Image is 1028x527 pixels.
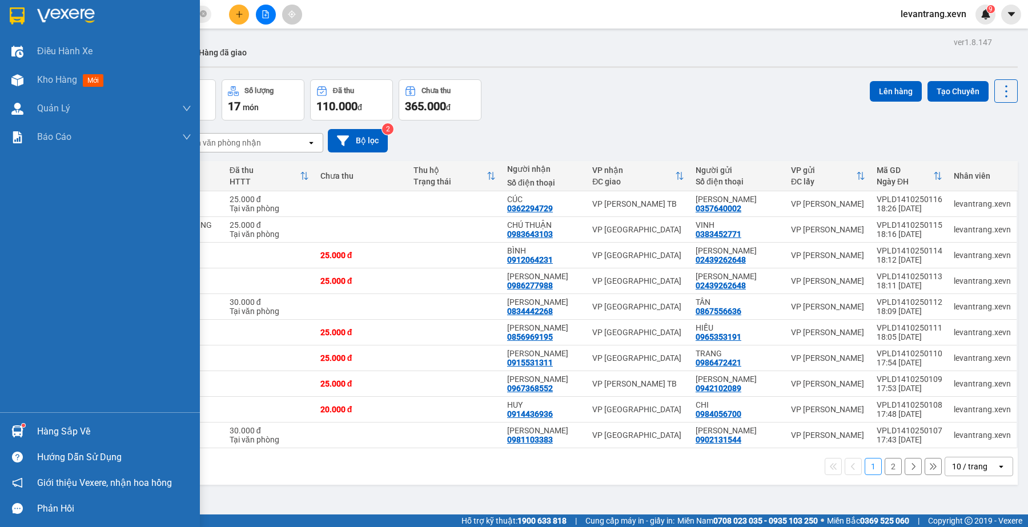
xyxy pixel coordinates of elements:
[592,353,684,363] div: VP [GEOGRAPHIC_DATA]
[696,255,746,264] div: 02439262648
[696,272,780,281] div: Ngọc Thắng
[877,246,942,255] div: VPLD1410250114
[877,255,942,264] div: 18:12 [DATE]
[507,297,581,307] div: MINH ANH
[413,177,487,186] div: Trạng thái
[507,375,581,384] div: MINH TÚ
[507,400,581,409] div: HUY
[507,384,553,393] div: 0967368552
[507,272,581,281] div: PHƯƠNG LINH
[696,281,746,290] div: 02439262648
[952,461,987,472] div: 10 / trang
[37,423,191,440] div: Hàng sắp về
[592,166,675,175] div: VP nhận
[877,195,942,204] div: VPLD1410250116
[320,276,403,285] div: 25.000 đ
[592,225,684,234] div: VP [GEOGRAPHIC_DATA]
[230,177,300,186] div: HTTT
[328,129,388,152] button: Bộ lọc
[507,178,581,187] div: Số điện thoại
[592,276,684,285] div: VP [GEOGRAPHIC_DATA]
[288,10,296,18] span: aim
[954,225,1011,234] div: levantrang.xevn
[677,514,818,527] span: Miền Nam
[954,36,992,49] div: ver 1.8.147
[230,204,309,213] div: Tại văn phòng
[11,46,23,58] img: warehouse-icon
[507,358,553,367] div: 0915531311
[965,517,973,525] span: copyright
[37,101,70,115] span: Quản Lý
[230,230,309,239] div: Tại văn phòng
[870,81,922,102] button: Lên hàng
[517,516,567,525] strong: 1900 633 818
[877,177,933,186] div: Ngày ĐH
[865,458,882,475] button: 1
[11,131,23,143] img: solution-icon
[954,302,1011,311] div: levantrang.xevn
[333,87,354,95] div: Đã thu
[997,462,1006,471] svg: open
[592,328,684,337] div: VP [GEOGRAPHIC_DATA]
[877,409,942,419] div: 17:48 [DATE]
[696,204,741,213] div: 0357640002
[696,177,780,186] div: Số điện thoại
[981,9,991,19] img: icon-new-feature
[592,431,684,440] div: VP [GEOGRAPHIC_DATA]
[954,251,1011,260] div: levantrang.xevn
[244,87,274,95] div: Số lượng
[12,477,23,488] span: notification
[592,251,684,260] div: VP [GEOGRAPHIC_DATA]
[37,130,71,144] span: Báo cáo
[877,272,942,281] div: VPLD1410250113
[224,161,315,191] th: Toggle SortBy
[987,5,995,13] sup: 9
[37,476,172,490] span: Giới thiệu Vexere, nhận hoa hồng
[696,409,741,419] div: 0984056700
[11,74,23,86] img: warehouse-icon
[507,307,553,316] div: 0834442268
[446,103,451,112] span: đ
[696,323,780,332] div: HIẾU
[927,81,989,102] button: Tạo Chuyến
[954,328,1011,337] div: levantrang.xevn
[696,195,780,204] div: KHÁNH LINH
[182,137,261,148] div: Chọn văn phòng nhận
[791,353,865,363] div: VP [PERSON_NAME]
[877,204,942,213] div: 18:26 [DATE]
[877,281,942,290] div: 18:11 [DATE]
[358,103,362,112] span: đ
[696,384,741,393] div: 0942102089
[871,161,948,191] th: Toggle SortBy
[885,458,902,475] button: 2
[1001,5,1021,25] button: caret-down
[256,5,276,25] button: file-add
[200,9,207,20] span: close-circle
[696,332,741,341] div: 0965353191
[696,375,780,384] div: QUỲNH ANH
[877,400,942,409] div: VPLD1410250108
[877,307,942,316] div: 18:09 [DATE]
[791,405,865,414] div: VP [PERSON_NAME]
[243,103,259,112] span: món
[320,353,403,363] div: 25.000 đ
[83,74,103,87] span: mới
[507,230,553,239] div: 0983643103
[37,74,77,85] span: Kho hàng
[182,104,191,113] span: down
[507,426,581,435] div: LÊ VŨ PHONG
[954,405,1011,414] div: levantrang.xevn
[954,276,1011,285] div: levantrang.xevn
[382,123,393,135] sup: 2
[461,514,567,527] span: Hỗ trợ kỹ thuật:
[877,358,942,367] div: 17:54 [DATE]
[228,99,240,113] span: 17
[585,514,674,527] span: Cung cấp máy in - giấy in:
[507,435,553,444] div: 0981103383
[696,400,780,409] div: CHI
[262,10,270,18] span: file-add
[954,353,1011,363] div: levantrang.xevn
[310,79,393,120] button: Đã thu110.000đ
[22,424,25,427] sup: 1
[10,7,25,25] img: logo-vxr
